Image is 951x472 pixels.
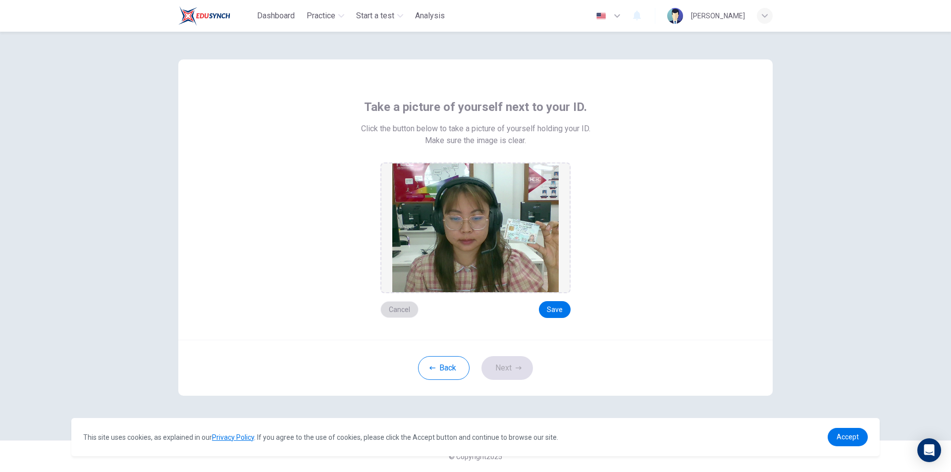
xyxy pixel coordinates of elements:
span: Take a picture of yourself next to your ID. [364,99,587,115]
span: Start a test [356,10,394,22]
button: Save [539,301,571,318]
img: en [595,12,607,20]
span: This site uses cookies, as explained in our . If you agree to the use of cookies, please click th... [83,433,558,441]
span: Accept [837,433,859,441]
button: Back [418,356,470,380]
div: [PERSON_NAME] [691,10,745,22]
span: Make sure the image is clear. [425,135,526,147]
button: Dashboard [253,7,299,25]
button: Start a test [352,7,407,25]
a: dismiss cookie message [828,428,868,446]
img: Profile picture [667,8,683,24]
span: © Copyright 2025 [449,453,502,461]
div: cookieconsent [71,418,880,456]
a: Train Test logo [178,6,253,26]
button: Analysis [411,7,449,25]
img: preview screemshot [392,163,559,292]
img: Train Test logo [178,6,230,26]
span: Practice [307,10,335,22]
div: Open Intercom Messenger [917,438,941,462]
a: Privacy Policy [212,433,254,441]
button: Practice [303,7,348,25]
span: Click the button below to take a picture of yourself holding your ID. [361,123,590,135]
button: Cancel [380,301,419,318]
span: Dashboard [257,10,295,22]
span: Analysis [415,10,445,22]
